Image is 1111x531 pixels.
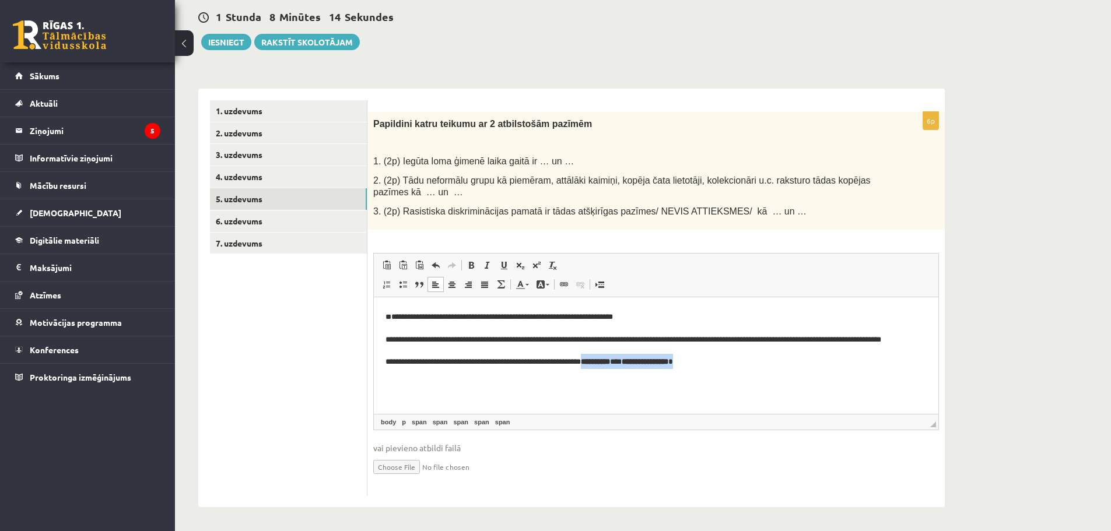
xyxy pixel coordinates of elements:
span: Aktuāli [30,98,58,108]
a: Link (Ctrl+K) [556,277,572,292]
span: Drag to resize [930,421,936,427]
a: span element [451,417,471,427]
a: Undo (Ctrl+Z) [427,258,444,273]
a: [DEMOGRAPHIC_DATA] [15,199,160,226]
a: Block Quote [411,277,427,292]
a: Sākums [15,62,160,89]
a: Italic (Ctrl+I) [479,258,496,273]
a: Atzīmes [15,282,160,308]
a: Subscript [512,258,528,273]
a: Background Colour [532,277,553,292]
a: Insert/Remove Bulleted List [395,277,411,292]
span: 1. (2p) Iegūta loma ģimenē laika gaitā ir … un … [373,156,574,166]
a: 1. uzdevums [210,100,367,122]
p: 6p [923,111,939,130]
span: [DEMOGRAPHIC_DATA] [30,208,121,218]
a: 4. uzdevums [210,166,367,188]
span: Sākums [30,71,59,81]
a: 2. uzdevums [210,122,367,144]
a: Konferences [15,336,160,363]
a: Rakstīt skolotājam [254,34,360,50]
span: Mācību resursi [30,180,86,191]
legend: Informatīvie ziņojumi [30,145,160,171]
a: Mācību resursi [15,172,160,199]
a: Align Left [427,277,444,292]
a: Motivācijas programma [15,309,160,336]
a: Proktoringa izmēģinājums [15,364,160,391]
span: 14 [329,10,341,23]
span: Stunda [226,10,261,23]
a: Redo (Ctrl+Y) [444,258,460,273]
a: Justify [476,277,493,292]
a: Rīgas 1. Tālmācības vidusskola [13,20,106,50]
span: 8 [269,10,275,23]
legend: Maksājumi [30,254,160,281]
span: Digitālie materiāli [30,235,99,245]
a: Text Colour [512,277,532,292]
a: Remove Format [545,258,561,273]
a: Paste as plain text (Ctrl+Shift+V) [395,258,411,273]
a: Maksājumi [15,254,160,281]
a: Ziņojumi5 [15,117,160,144]
a: span element [472,417,492,427]
a: Insert/Remove Numbered List [378,277,395,292]
a: body element [378,417,398,427]
a: 7. uzdevums [210,233,367,254]
span: Proktoringa izmēģinājums [30,372,131,382]
i: 5 [145,123,160,139]
span: Sekundes [345,10,394,23]
a: Math [493,277,509,292]
button: Iesniegt [201,34,251,50]
span: Konferences [30,344,79,355]
span: Minūtes [279,10,321,23]
span: 3. (2p) Rasistiska diskriminācijas pamatā ir tādas atšķirīgas pazīmes/ NEVIS ATTIEKSMES/ kā … un … [373,206,807,216]
a: Informatīvie ziņojumi [15,145,160,171]
span: Motivācijas programma [30,317,122,328]
span: 1 [216,10,222,23]
span: Atzīmes [30,290,61,300]
a: Align Right [460,277,476,292]
a: span element [409,417,429,427]
legend: Ziņojumi [30,117,160,144]
a: Centre [444,277,460,292]
a: 6. uzdevums [210,210,367,232]
a: p element [399,417,408,427]
a: Paste from Word [411,258,427,273]
a: span element [430,417,450,427]
span: 2. (2p) Tādu neformālu grupu kā piemēram, attālāki kaimiņi, kopēja čata lietotāji, kolekcionāri u... [373,175,871,198]
a: Bold (Ctrl+B) [463,258,479,273]
a: Digitālie materiāli [15,227,160,254]
a: Aktuāli [15,90,160,117]
span: vai pievieno atbildi failā [373,442,939,454]
a: Insert Page Break for Printing [591,277,608,292]
a: Paste (Ctrl+V) [378,258,395,273]
span: Papildini katru teikumu ar 2 atbilstošām pazīmēm [373,119,592,129]
a: 3. uzdevums [210,144,367,166]
a: Superscript [528,258,545,273]
a: Unlink [572,277,588,292]
iframe: Rich Text Editor, wiswyg-editor-user-answer-47024947371080 [374,297,938,414]
a: 5. uzdevums [210,188,367,210]
a: Underline (Ctrl+U) [496,258,512,273]
a: span element [493,417,513,427]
